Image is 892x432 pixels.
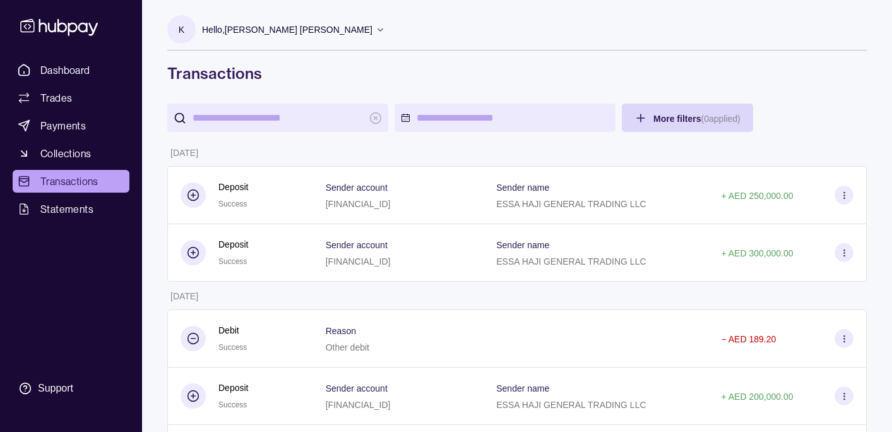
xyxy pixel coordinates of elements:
[218,400,247,409] span: Success
[496,240,549,250] p: Sender name
[202,23,372,37] p: Hello, [PERSON_NAME] [PERSON_NAME]
[40,118,86,133] span: Payments
[721,248,793,258] p: + AED 300,000.00
[40,90,72,105] span: Trades
[326,400,391,410] p: [FINANCIAL_ID]
[496,183,549,193] p: Sender name
[496,383,549,393] p: Sender name
[13,59,129,81] a: Dashboard
[170,148,198,158] p: [DATE]
[326,342,369,352] p: Other debit
[326,240,388,250] p: Sender account
[326,326,356,336] p: Reason
[218,237,248,251] p: Deposit
[13,142,129,165] a: Collections
[13,375,129,402] a: Support
[496,400,646,410] p: ESSA HAJI GENERAL TRADING LLC
[167,63,867,83] h1: Transactions
[193,104,363,132] input: search
[701,114,740,124] p: ( 0 applied)
[622,104,753,132] button: More filters(0applied)
[218,200,247,208] span: Success
[40,201,93,217] span: Statements
[326,183,388,193] p: Sender account
[170,291,198,301] p: [DATE]
[218,323,247,337] p: Debit
[721,191,793,201] p: + AED 250,000.00
[653,114,740,124] span: More filters
[40,146,91,161] span: Collections
[13,170,129,193] a: Transactions
[40,63,90,78] span: Dashboard
[13,114,129,137] a: Payments
[40,174,98,189] span: Transactions
[13,198,129,220] a: Statements
[326,256,391,267] p: [FINANCIAL_ID]
[218,180,248,194] p: Deposit
[218,343,247,352] span: Success
[218,381,248,395] p: Deposit
[496,199,646,209] p: ESSA HAJI GENERAL TRADING LLC
[218,257,247,266] span: Success
[496,256,646,267] p: ESSA HAJI GENERAL TRADING LLC
[179,23,184,37] p: K
[326,199,391,209] p: [FINANCIAL_ID]
[721,392,793,402] p: + AED 200,000.00
[721,334,776,344] p: − AED 189.20
[38,381,73,395] div: Support
[13,87,129,109] a: Trades
[326,383,388,393] p: Sender account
